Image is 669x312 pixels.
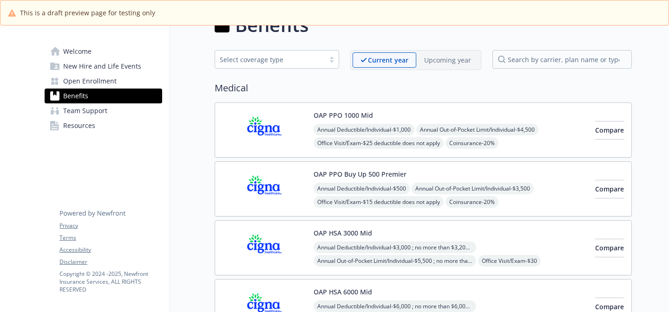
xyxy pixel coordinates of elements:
a: New Hire and Life Events [45,59,162,74]
span: Annual Deductible/Individual - $500 [314,183,410,194]
span: Office Visit/Exam - $15 deductible does not apply [314,196,444,208]
a: Team Support [45,103,162,118]
a: Resources [45,118,162,133]
span: Office Visit/Exam - $25 deductible does not apply [314,137,444,149]
div: Select coverage type [220,55,320,64]
button: Compare [595,239,624,257]
input: search by carrier, plan name or type [492,50,632,69]
span: Office Visit/Exam - $30 [478,255,541,267]
span: Annual Out-of-Pocket Limit/Individual - $3,500 [412,183,534,194]
img: CIGNA carrier logo [223,110,306,150]
span: Benefits [63,89,88,103]
span: Resources [63,118,95,133]
button: OAP PPO Buy Up 500 Premier [314,169,407,179]
p: Upcoming year [424,55,471,65]
a: Disclaimer [59,258,162,266]
img: CIGNA carrier logo [223,228,306,267]
h2: Medical [215,81,632,95]
a: Accessibility [59,246,162,254]
span: This is a draft preview page for testing only [20,8,155,18]
span: Coinsurance - 20% [446,196,498,208]
span: Annual Out-of-Pocket Limit/Individual - $4,500 [416,124,538,135]
a: Privacy [59,222,162,230]
span: Annual Out-of-Pocket Limit/Individual - $5,500 ; no more than $5,500 per individual - within a fa... [314,255,476,267]
span: Welcome [63,44,92,59]
a: Terms [59,234,162,242]
span: Coinsurance - 20% [446,137,498,149]
span: Compare [595,243,624,252]
span: Annual Deductible/Individual - $1,000 [314,124,414,135]
span: Compare [595,302,624,311]
span: Annual Deductible/Individual - $6,000 ; no more than $6,000 per individual - within a family [314,300,476,312]
button: OAP PPO 1000 Mid [314,110,373,120]
span: Compare [595,126,624,134]
p: Copyright © 2024 - 2025 , Newfront Insurance Services, ALL RIGHTS RESERVED [59,270,162,293]
button: Compare [595,180,624,198]
span: Compare [595,185,624,193]
p: Current year [368,55,408,65]
button: OAP HSA 3000 Mid [314,228,372,238]
img: CIGNA carrier logo [223,169,306,209]
span: Team Support [63,103,107,118]
span: Open Enrollment [63,74,117,89]
a: Welcome [45,44,162,59]
button: Compare [595,121,624,140]
button: OAP HSA 6000 Mid [314,287,372,297]
span: New Hire and Life Events [63,59,141,74]
a: Open Enrollment [45,74,162,89]
a: Benefits [45,89,162,103]
span: Annual Deductible/Individual - $3,000 ; no more than $3,200 per individual - within a family [314,242,476,253]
